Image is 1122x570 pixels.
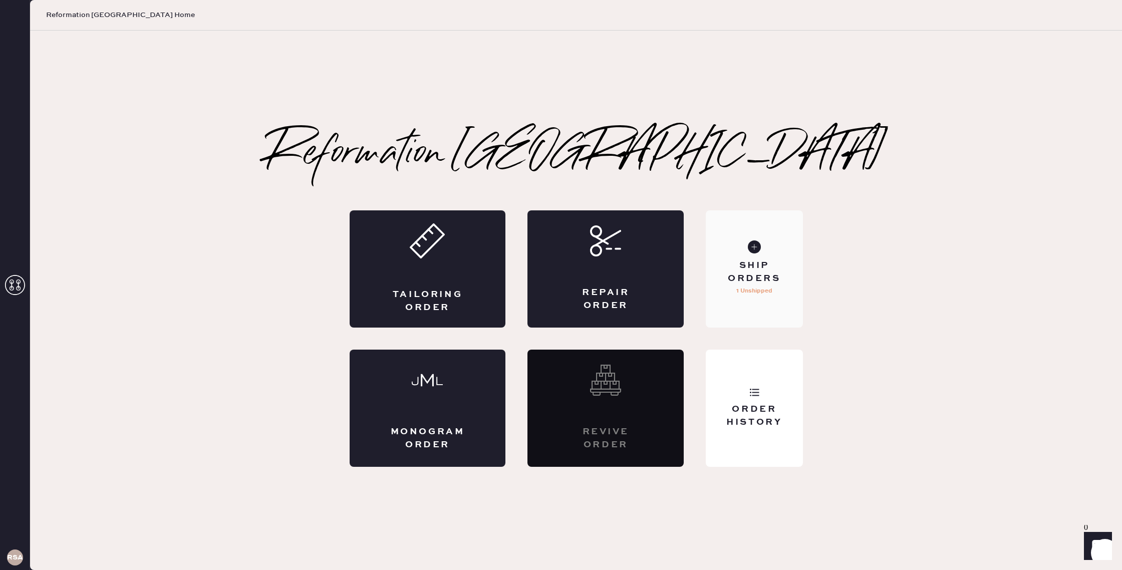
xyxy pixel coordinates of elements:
div: Monogram Order [390,426,466,451]
div: Interested? Contact us at care@hemster.co [527,350,684,467]
span: Reformation [GEOGRAPHIC_DATA] Home [46,10,195,20]
h2: Reformation [GEOGRAPHIC_DATA] [266,134,886,174]
div: Revive order [568,426,644,451]
div: Repair Order [568,287,644,312]
div: Order History [714,403,794,428]
h3: RSA [7,554,23,561]
div: Ship Orders [714,259,794,284]
p: 1 Unshipped [736,285,772,297]
div: Tailoring Order [390,289,466,314]
iframe: Front Chat [1074,525,1117,568]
